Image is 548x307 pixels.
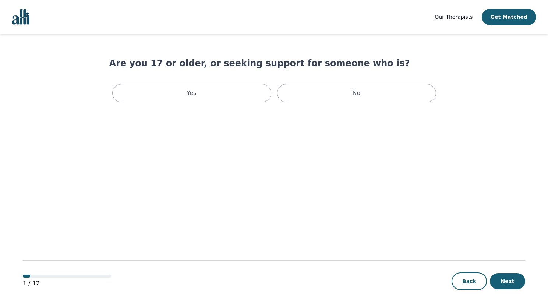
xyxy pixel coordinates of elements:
[482,9,536,25] button: Get Matched
[452,272,487,290] button: Back
[23,279,111,288] p: 1 / 12
[490,273,525,289] button: Next
[435,14,473,20] span: Our Therapists
[12,9,29,25] img: alli logo
[109,57,439,69] h1: Are you 17 or older, or seeking support for someone who is?
[435,13,473,21] a: Our Therapists
[187,89,197,98] p: Yes
[353,89,361,98] p: No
